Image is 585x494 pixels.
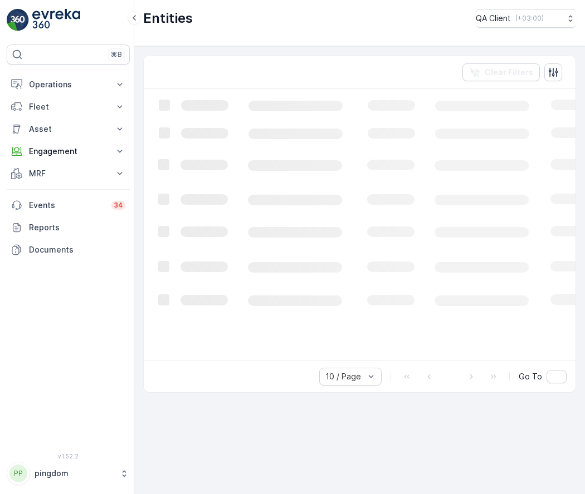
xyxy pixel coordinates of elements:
[7,239,130,261] a: Documents
[485,67,533,78] p: Clear Filters
[476,13,511,24] p: QA Client
[143,9,193,27] p: Entities
[7,162,130,185] button: MRF
[7,9,29,31] img: logo
[32,9,80,31] img: logo_light-DOdMpM7g.png
[7,194,130,216] a: Events34
[29,123,108,135] p: Asset
[29,146,108,157] p: Engagement
[29,200,105,211] p: Events
[7,96,130,118] button: Fleet
[29,222,125,233] p: Reports
[476,9,576,28] button: QA Client(+03:00)
[7,216,130,239] a: Reports
[515,14,544,23] p: ( +03:00 )
[29,168,108,179] p: MRF
[114,201,123,210] p: 34
[9,465,27,482] div: PP
[29,79,108,90] p: Operations
[7,453,130,460] span: v 1.52.2
[7,73,130,96] button: Operations
[29,244,125,255] p: Documents
[519,371,542,382] span: Go To
[7,462,130,485] button: PPpingdom
[462,63,540,81] button: Clear Filters
[29,101,108,112] p: Fleet
[7,140,130,162] button: Engagement
[111,50,122,59] p: ⌘B
[7,118,130,140] button: Asset
[35,468,114,479] p: pingdom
